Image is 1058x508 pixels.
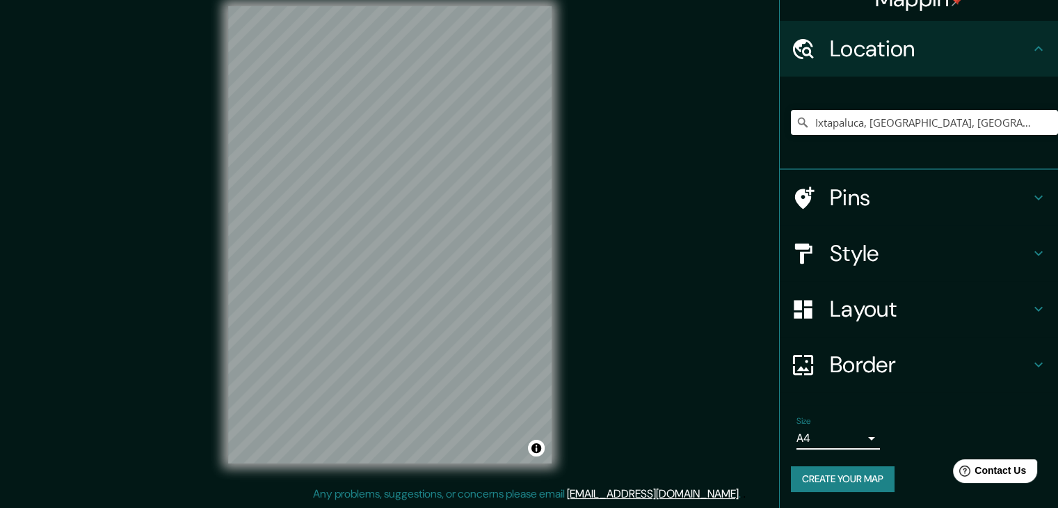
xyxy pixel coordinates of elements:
h4: Pins [830,184,1030,212]
a: [EMAIL_ADDRESS][DOMAIN_NAME] [567,486,739,501]
h4: Layout [830,295,1030,323]
canvas: Map [228,6,552,463]
div: Pins [780,170,1058,225]
button: Toggle attribution [528,440,545,457]
button: Create your map [791,466,895,492]
div: Layout [780,281,1058,337]
p: Any problems, suggestions, or concerns please email . [313,486,741,502]
h4: Style [830,239,1030,267]
div: Location [780,21,1058,77]
div: Border [780,337,1058,392]
iframe: Help widget launcher [934,454,1043,493]
div: Style [780,225,1058,281]
input: Pick your city or area [791,110,1058,135]
label: Size [796,415,811,427]
h4: Location [830,35,1030,63]
div: A4 [796,427,880,450]
div: . [741,486,743,502]
h4: Border [830,351,1030,379]
div: . [743,486,746,502]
